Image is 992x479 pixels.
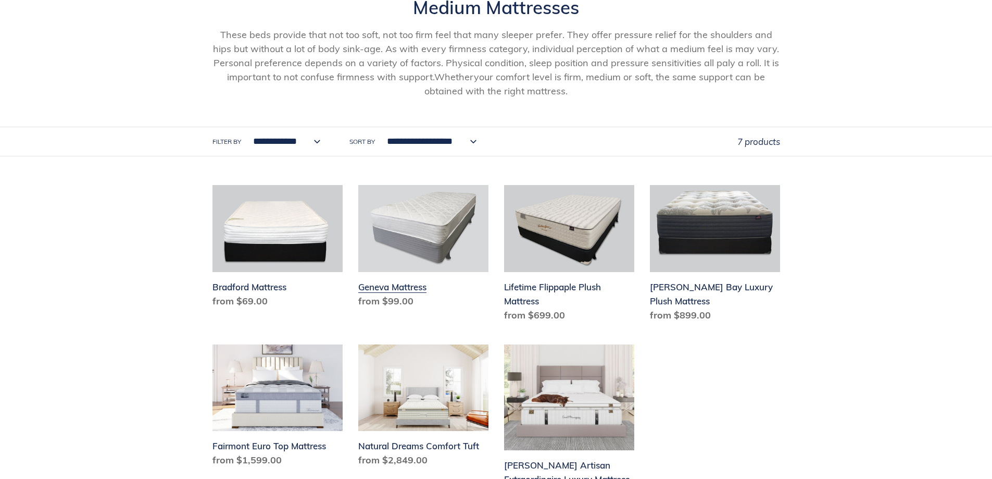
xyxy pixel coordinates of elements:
span: 7 products [737,136,780,147]
label: Sort by [349,137,375,146]
a: Fairmont Euro Top Mattress [212,345,343,472]
span: Whether [434,71,474,83]
a: Chadwick Bay Luxury Plush Mattress [650,185,780,326]
a: Bradford Mattress [212,185,343,312]
a: Natural Dreams Comfort Tuft [358,345,488,472]
a: Geneva Mattress [358,185,488,312]
p: These beds provide that not too soft, not too firm feel that many sleeper prefer. They offer pres... [212,28,780,98]
label: Filter by [212,137,241,146]
a: Lifetime Flippaple Plush Mattress [504,185,634,326]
